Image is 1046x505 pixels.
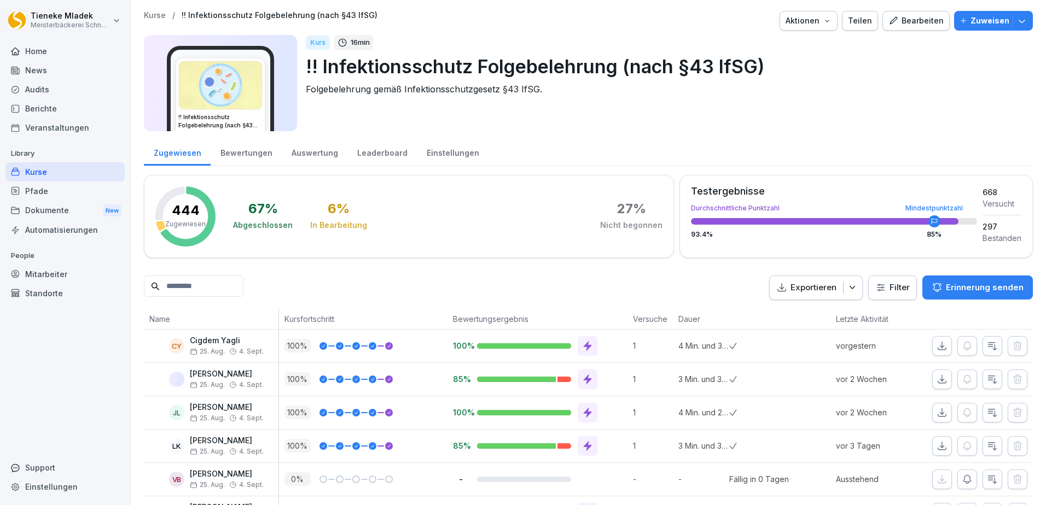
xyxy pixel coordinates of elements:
a: Kurse [144,11,166,20]
div: New [103,204,121,217]
p: Tieneke Mladek [31,11,111,21]
p: vor 3 Tagen [836,440,915,451]
div: Aktionen [786,15,832,27]
h3: !! Infektionsschutz Folgebelehrung (nach §43 IfSG) [178,113,263,130]
div: Testergebnisse [691,186,977,196]
p: - [633,473,672,485]
p: Folgebelehrung gemäß Infektionsschutzgesetz §43 IfSG. [306,83,1024,96]
span: 4. Sept. [239,381,264,389]
div: Versucht [983,198,1021,209]
button: Teilen [842,11,878,31]
a: Pfade [5,181,125,201]
p: Letzte Aktivität [836,313,909,325]
p: !! Infektionsschutz Folgebelehrung (nach §43 IfSG) [306,52,1024,80]
a: Automatisierungen [5,220,125,239]
p: 100 % [284,439,311,453]
a: Berichte [5,99,125,118]
img: jtrrztwhurl1lt2nit6ma5t3.png [179,61,262,109]
div: Mindestpunktzahl [905,205,963,212]
div: Bearbeiten [888,15,944,27]
p: Meisterbäckerei Schneckenburger [31,21,111,29]
p: Library [5,145,125,162]
a: Einstellungen [5,477,125,496]
a: News [5,61,125,80]
a: Bewertungen [211,138,282,166]
p: 100 % [284,372,311,386]
button: Bearbeiten [882,11,950,31]
p: - [453,474,468,484]
a: Standorte [5,284,125,303]
span: 4. Sept. [239,348,264,355]
p: - [678,473,729,485]
div: Dokumente [5,201,125,221]
div: 93.4 % [691,231,977,238]
span: 4. Sept. [239,481,264,489]
p: 1 [633,340,672,351]
p: Ausstehend [836,473,915,485]
p: 85% [453,441,468,451]
p: / [172,11,175,20]
div: Home [5,42,125,61]
p: [PERSON_NAME] [190,369,264,379]
div: LK [169,438,184,454]
button: Zuweisen [954,11,1033,31]
span: 25. Aug. [190,481,225,489]
a: Mitarbeiter [5,265,125,284]
div: In Bearbeitung [310,220,367,231]
a: Veranstaltungen [5,118,125,137]
p: 100% [453,340,468,351]
div: Durchschnittliche Punktzahl [691,205,977,212]
p: Versuche [633,313,667,325]
div: Teilen [848,15,872,27]
p: [PERSON_NAME] [190,436,264,445]
p: [PERSON_NAME] [190,403,264,412]
button: Filter [869,276,916,300]
div: 85 % [927,231,942,238]
p: 1 [633,440,672,451]
div: 27 % [617,202,646,215]
div: Abgeschlossen [233,220,293,231]
div: Fällig in 0 Tagen [729,473,789,485]
p: Name [149,313,273,325]
p: [PERSON_NAME] [190,469,264,479]
a: DokumenteNew [5,201,125,221]
p: 4 Min. und 20 Sek. [678,407,729,418]
p: People [5,247,125,265]
a: Audits [5,80,125,99]
p: 16 min [351,37,370,48]
p: 100 % [284,339,311,353]
p: 1 [633,407,672,418]
div: CY [169,338,184,354]
p: 1 [633,373,672,385]
div: Einstellungen [417,138,489,166]
div: 6 % [328,202,350,215]
div: Bestanden [983,232,1021,244]
span: 25. Aug. [190,381,225,389]
a: Zugewiesen [144,138,211,166]
div: VB [169,472,184,487]
p: vor 2 Wochen [836,407,915,418]
p: 85% [453,374,468,384]
p: Cigdem Yagli [190,336,264,345]
a: !! Infektionsschutz Folgebelehrung (nach §43 IfSG) [182,11,377,20]
span: 25. Aug. [190,448,225,455]
button: Aktionen [780,11,838,31]
span: 25. Aug. [190,414,225,422]
button: Erinnerung senden [922,275,1033,300]
a: Leaderboard [347,138,417,166]
div: Kurs [306,36,330,50]
p: Zuweisen [971,15,1009,27]
div: Kurse [5,162,125,181]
